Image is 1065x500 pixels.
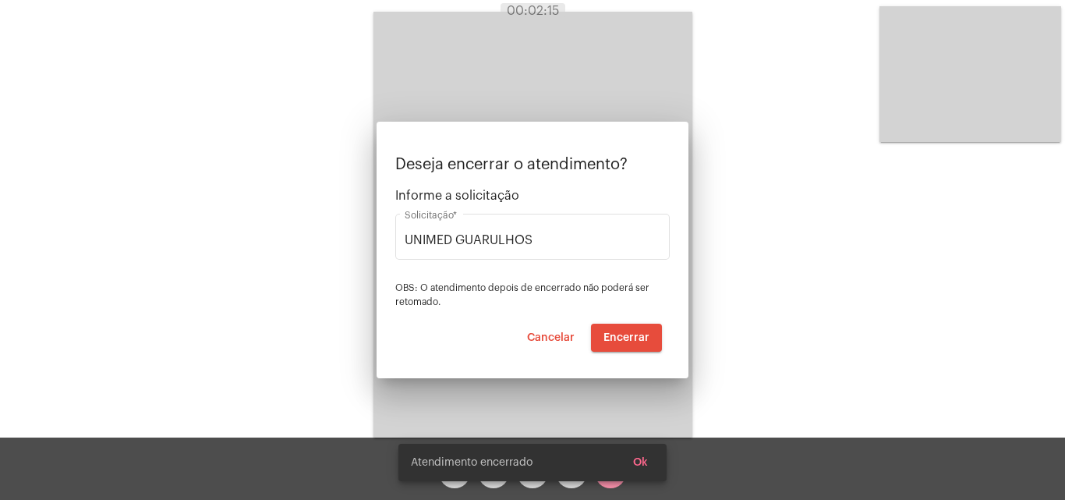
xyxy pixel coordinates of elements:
[527,332,575,343] span: Cancelar
[515,324,587,352] button: Cancelar
[591,324,662,352] button: Encerrar
[395,283,649,307] span: OBS: O atendimento depois de encerrado não poderá ser retomado.
[395,189,670,203] span: Informe a solicitação
[633,457,648,468] span: Ok
[603,332,649,343] span: Encerrar
[395,156,670,173] p: Deseja encerrar o atendimento?
[507,5,559,17] span: 00:02:15
[405,233,660,247] input: Buscar solicitação
[411,455,532,470] span: Atendimento encerrado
